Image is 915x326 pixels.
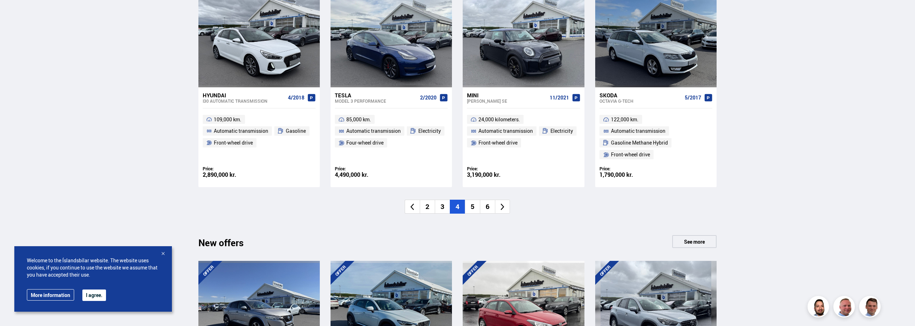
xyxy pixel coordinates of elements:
font: Front-wheel drive [611,151,650,158]
font: 2/2020 [420,94,437,101]
font: Automatic transmission [346,127,401,134]
font: Front-wheel drive [214,139,253,146]
font: Gasoline Methane Hybrid [611,139,668,146]
font: Skoda [599,92,617,99]
font: 2 [425,202,429,211]
font: 85,000 km. [346,116,371,123]
font: Price: [203,166,213,171]
font: New offers [198,236,244,249]
img: FbJEzSuNWCJXmdc-.webp [860,297,882,318]
a: Mini [PERSON_NAME] SE 11/2021 24,000 kilometers. Automatic transmission Electricity Front-wheel d... [463,87,584,188]
font: Automatic transmission [611,127,665,134]
font: [PERSON_NAME] SE [467,98,507,104]
font: Price: [599,166,610,171]
a: See more [672,235,717,248]
img: siFngHWaQ9KaOqBr.png [834,297,856,318]
font: 6 [486,202,490,211]
font: Model 3 PERFORMANCE [335,98,386,104]
font: 109,000 km. [214,116,241,123]
font: Welcome to the Íslandsbílar website. The website uses cookies, if you continue to use the website... [27,257,158,278]
font: Front-wheel drive [478,139,517,146]
font: Electricity [550,127,573,134]
font: 11/2021 [550,94,569,101]
font: 122,000 km. [611,116,639,123]
font: Price: [335,166,346,171]
font: Four-wheel drive [346,139,384,146]
font: 2,890,000 kr. [203,171,236,179]
font: Gasoline [286,127,306,134]
font: Tesla [335,92,351,99]
a: Hyundai i30 AUTOMATIC TRANSMISSION 4/2018 109,000 km. Automatic transmission Gasoline Front-wheel... [198,87,320,188]
font: 24,000 kilometers. [478,116,520,123]
font: i30 AUTOMATIC TRANSMISSION [203,98,268,104]
button: I agree. [82,289,106,301]
font: Mini [467,92,478,99]
font: Price: [467,166,478,171]
font: Automatic transmission [478,127,533,134]
font: Octavia G-TECH [599,98,634,104]
font: 4,490,000 kr. [335,171,369,179]
button: Open LiveChat chat interface [6,3,27,24]
font: 1,790,000 kr. [599,171,633,179]
font: Hyundai [203,92,226,99]
font: I agree. [86,292,102,298]
a: Skoda Octavia G-TECH 5/2017 122,000 km. Automatic transmission Gasoline Methane Hybrid Front-whee... [595,87,717,188]
font: 5 [471,202,475,211]
font: Electricity [418,127,441,134]
font: See more [684,238,705,245]
font: 4 [456,202,459,211]
img: nhp88E3Fdnt1Opn2.png [809,297,830,318]
font: Automatic transmission [214,127,268,134]
font: More information [31,292,70,298]
font: 5/2017 [685,94,701,101]
a: More information [27,289,74,301]
font: 3,190,000 kr. [467,171,501,179]
font: 4/2018 [288,94,304,101]
font: 3 [440,202,444,211]
a: Tesla Model 3 PERFORMANCE 2/2020 85,000 km. Automatic transmission Electricity Four-wheel drive P... [331,87,452,188]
